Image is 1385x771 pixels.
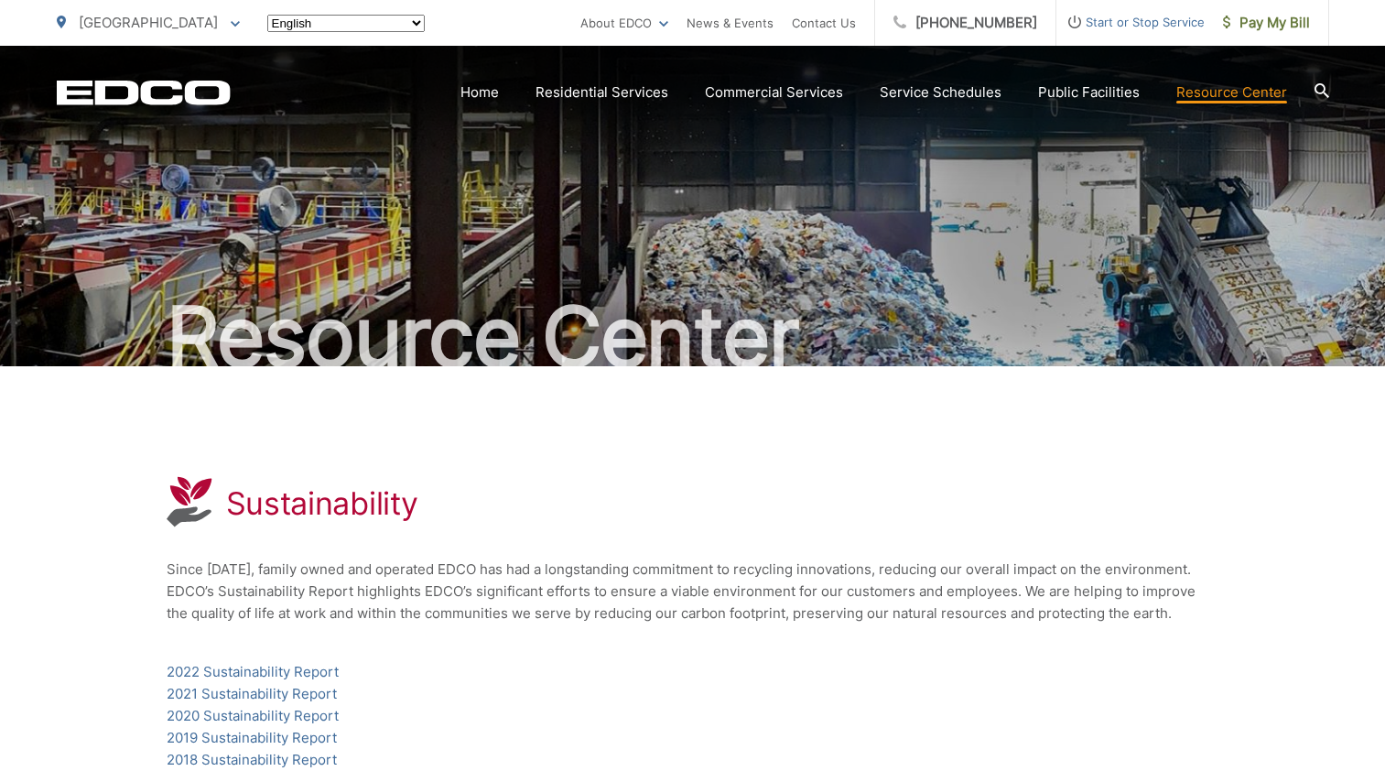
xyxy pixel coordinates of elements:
[167,727,337,749] a: 2019 Sustainability Report
[1223,12,1310,34] span: Pay My Bill
[460,81,499,103] a: Home
[267,15,425,32] select: Select a language
[167,661,339,683] a: 2022 Sustainability Report
[167,559,1219,624] p: Since [DATE], family owned and operated EDCO has had a longstanding commitment to recycling innov...
[57,80,231,105] a: EDCD logo. Return to the homepage.
[1176,81,1287,103] a: Resource Center
[880,81,1001,103] a: Service Schedules
[167,749,337,771] a: 2018 Sustainability Report
[226,485,418,522] h1: Sustainability
[1038,81,1140,103] a: Public Facilities
[580,12,668,34] a: About EDCO
[687,12,774,34] a: News & Events
[57,291,1329,383] h2: Resource Center
[167,683,337,705] a: 2021 Sustainability Report
[705,81,843,103] a: Commercial Services
[536,81,668,103] a: Residential Services
[792,12,856,34] a: Contact Us
[79,14,218,31] span: [GEOGRAPHIC_DATA]
[167,705,339,727] a: 2020 Sustainability Report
